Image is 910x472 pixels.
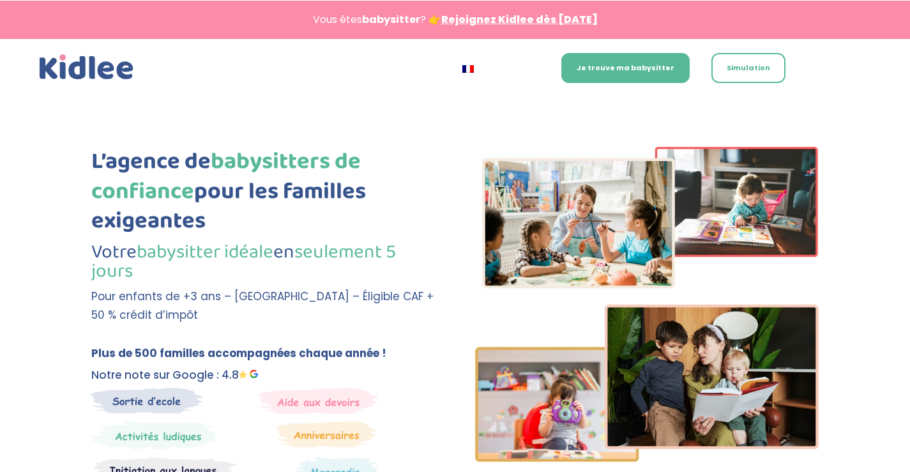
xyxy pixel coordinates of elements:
p: Notre note sur Google : 4.8 [91,366,436,384]
span: Votre en [91,237,396,287]
span: babysitter idéale [137,237,273,268]
img: weekends [259,388,379,415]
span: Pour enfants de +3 ans – [GEOGRAPHIC_DATA] – Éligible CAF + 50 % crédit d’impôt [91,289,434,323]
h1: L’agence de pour les familles exigeantes [91,147,436,243]
a: Rejoignez Kidlee dès [DATE] [441,12,598,27]
span: babysitters de confiance [91,143,361,210]
a: Simulation [711,53,785,83]
img: Mercredi [91,421,218,450]
picture: Imgs-2 [475,450,819,466]
a: Kidlee Logo [36,52,137,83]
span: seulement 5 jours [91,237,396,287]
span: Vous êtes ? 👉 [313,12,598,27]
b: Plus de 500 familles accompagnées chaque année ! [91,346,386,361]
a: Je trouve ma babysitter [561,53,690,83]
strong: babysitter [362,12,420,27]
img: Anniversaire [277,421,376,448]
img: Français [462,65,474,73]
img: logo_kidlee_bleu [36,52,137,83]
img: Sortie decole [91,388,203,414]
